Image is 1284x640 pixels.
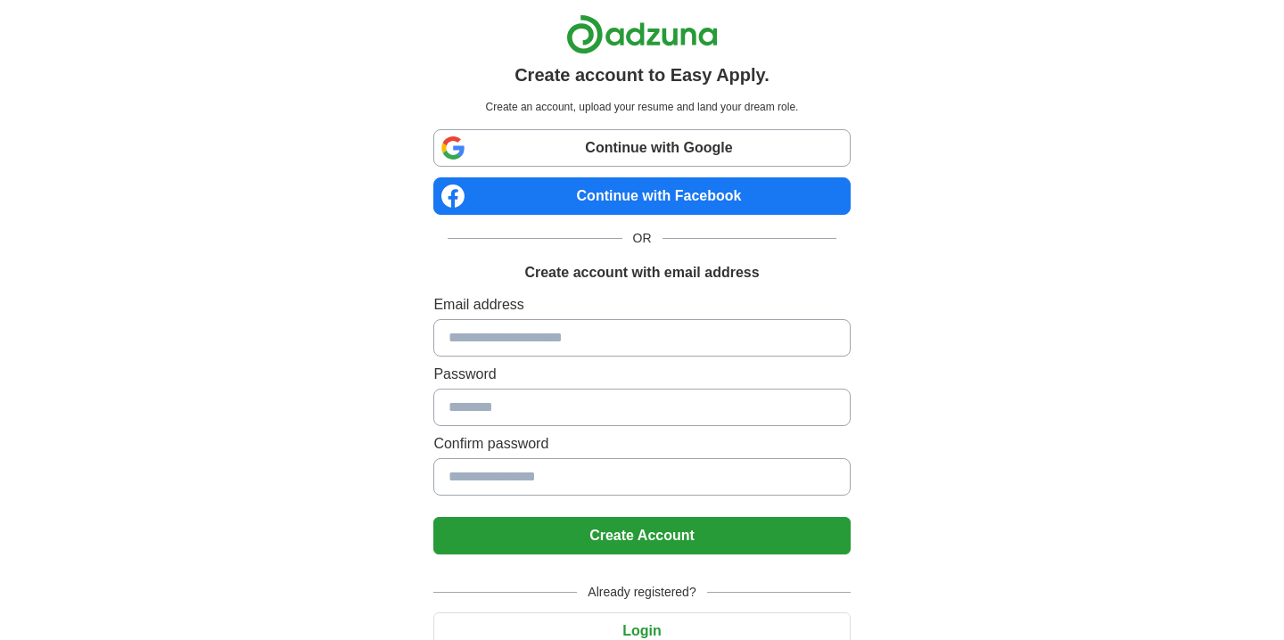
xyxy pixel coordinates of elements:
img: Adzuna logo [566,14,718,54]
h1: Create account with email address [524,262,759,283]
a: Login [433,623,850,638]
span: Already registered? [577,583,706,602]
label: Confirm password [433,433,850,455]
p: Create an account, upload your resume and land your dream role. [437,99,846,115]
label: Password [433,364,850,385]
span: OR [622,229,663,248]
h1: Create account to Easy Apply. [514,62,770,88]
label: Email address [433,294,850,316]
a: Continue with Google [433,129,850,167]
a: Continue with Facebook [433,177,850,215]
button: Create Account [433,517,850,554]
